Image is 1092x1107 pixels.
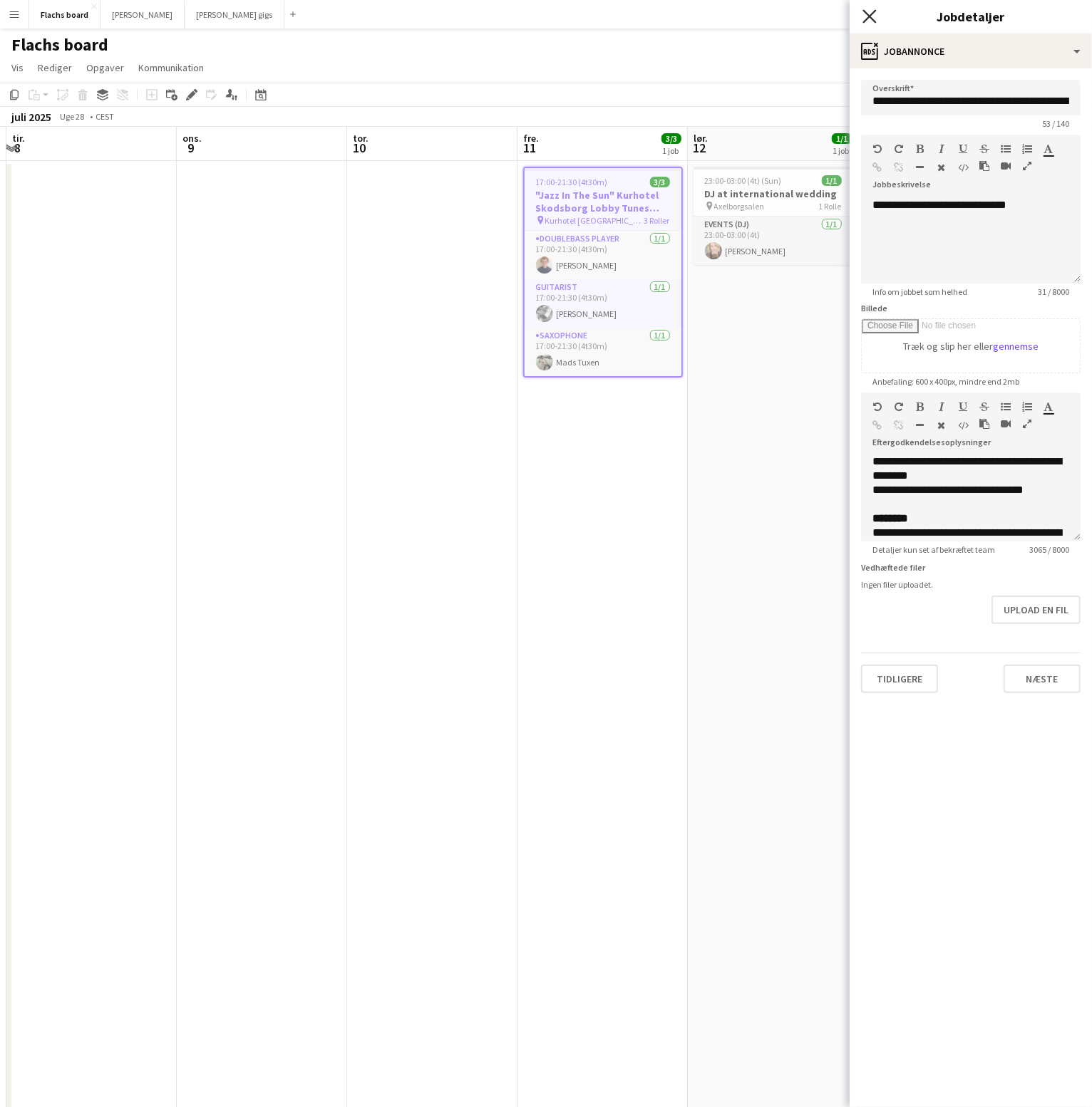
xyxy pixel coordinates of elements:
[979,143,989,155] button: Gennemstreget
[96,111,114,122] div: CEST
[991,596,1081,624] button: Upload en fil
[872,401,882,412] button: Fortryd
[979,160,989,172] button: Sæt ind som almindelig tekst
[11,34,108,56] h1: Flachs board
[523,167,683,378] app-job-card: 17:00-21:30 (4t30m)3/3"Jazz In The Sun" Kurhotel Skodsborg Lobby Tunes 2025 Kurhotel [GEOGRAPHIC_...
[714,201,765,212] span: Axelborgsalen
[861,286,979,297] span: Info om jobbet som helhed
[662,145,681,156] div: 1 job
[850,34,1092,68] div: Jobannonce
[351,140,369,156] span: 10
[915,401,925,412] button: Fed
[958,420,968,431] button: HTML-kode
[521,140,539,156] span: 11
[11,110,51,124] div: juli 2025
[54,111,90,122] span: Uge 28
[525,189,681,214] h3: "Jazz In The Sun" Kurhotel Skodsborg Lobby Tunes 2025
[822,175,842,186] span: 1/1
[861,665,938,693] button: Tidligere
[644,215,670,226] span: 3 Roller
[86,61,124,74] span: Opgaver
[819,201,842,212] span: 1 Rolle
[894,143,904,155] button: Gentag
[705,175,782,186] span: 23:00-03:00 (4t) (Sun)
[12,132,25,145] span: tir.
[185,1,284,28] button: [PERSON_NAME] gigs
[958,401,968,412] button: Understregning
[545,215,644,226] span: Kurhotel [GEOGRAPHIC_DATA]
[958,143,968,155] button: Understregning
[6,58,29,77] a: Vis
[182,132,202,145] span: ons.
[694,217,853,265] app-card-role: Events (DJ)1/123:00-03:00 (4t)[PERSON_NAME]
[694,187,853,200] h3: DJ at international wedding
[872,143,882,155] button: Fortryd
[979,401,989,412] button: Gennemstreget
[29,1,101,28] button: Flachs board
[1001,160,1011,172] button: Indsæt video
[937,401,947,412] button: Kursiv
[1001,418,1011,430] button: Indsæt video
[1022,418,1032,430] button: Fuld skærm
[81,58,130,77] a: Opgaver
[861,562,925,573] label: Vedhæftede filer
[133,58,210,77] a: Kommunikation
[1004,665,1081,693] button: Næste
[937,420,947,431] button: Ryd formatering
[1026,286,1081,297] span: 31 / 8000
[10,140,25,156] span: 8
[1001,401,1011,412] button: Uordnet liste
[694,132,708,145] span: lør.
[1044,143,1054,155] button: Tekstfarve
[861,376,1031,387] span: Anbefaling: 600 x 400px, mindre end 2mb
[525,231,681,279] app-card-role: Doublebass Player1/117:00-21:30 (4t30m)[PERSON_NAME]
[536,177,608,187] span: 17:00-21:30 (4t30m)
[832,133,852,144] span: 1/1
[1001,143,1011,155] button: Uordnet liste
[850,7,1092,26] h3: Jobdetaljer
[861,579,1081,590] div: Ingen filer uploadet.
[101,1,185,28] button: [PERSON_NAME]
[661,133,681,144] span: 3/3
[32,58,78,77] a: Rediger
[694,167,853,265] app-job-card: 23:00-03:00 (4t) (Sun)1/1DJ at international wedding Axelborgsalen1 RolleEvents (DJ)1/123:00-03:0...
[38,61,72,74] span: Rediger
[915,162,925,173] button: Vandret linje
[353,132,369,145] span: tor.
[691,140,708,156] span: 12
[894,401,904,412] button: Gentag
[915,143,925,155] button: Fed
[1022,143,1032,155] button: Ordnet liste
[180,140,202,156] span: 9
[525,328,681,376] app-card-role: Saxophone1/117:00-21:30 (4t30m)Mads Tuxen
[1044,401,1054,412] button: Tekstfarve
[650,177,670,187] span: 3/3
[861,544,1006,555] span: Detaljer kun set af bekræftet team
[525,279,681,328] app-card-role: Guitarist1/117:00-21:30 (4t30m)[PERSON_NAME]
[833,145,851,156] div: 1 job
[138,61,204,74] span: Kommunikation
[1022,160,1032,172] button: Fuld skærm
[523,132,539,145] span: fre.
[1031,118,1081,129] span: 53 / 140
[958,162,968,173] button: HTML-kode
[1022,401,1032,412] button: Ordnet liste
[11,61,24,74] span: Vis
[1018,544,1081,555] span: 3065 / 8000
[979,418,989,430] button: Sæt ind som almindelig tekst
[915,420,925,431] button: Vandret linje
[937,162,947,173] button: Ryd formatering
[937,143,947,155] button: Kursiv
